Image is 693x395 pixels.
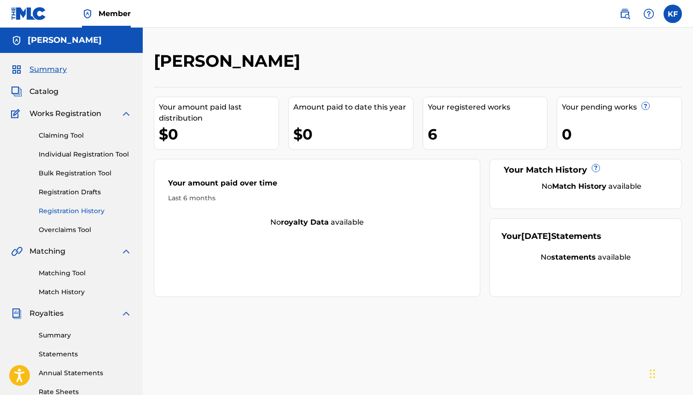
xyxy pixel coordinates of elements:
[29,308,64,319] span: Royalties
[39,268,132,278] a: Matching Tool
[121,308,132,319] img: expand
[501,252,670,263] div: No available
[11,308,22,319] img: Royalties
[11,64,22,75] img: Summary
[168,178,466,193] div: Your amount paid over time
[39,225,132,235] a: Overclaims Tool
[592,164,600,172] span: ?
[643,8,654,19] img: help
[501,230,601,243] div: Your Statements
[29,108,101,119] span: Works Registration
[39,368,132,378] a: Annual Statements
[121,246,132,257] img: expand
[551,253,596,261] strong: statements
[11,86,22,97] img: Catalog
[11,64,67,75] a: SummarySummary
[39,349,132,359] a: Statements
[29,246,65,257] span: Matching
[29,64,67,75] span: Summary
[616,5,634,23] a: Public Search
[99,8,131,19] span: Member
[159,102,279,124] div: Your amount paid last distribution
[647,351,693,395] iframe: Chat Widget
[501,164,670,176] div: Your Match History
[159,124,279,145] div: $0
[39,168,132,178] a: Bulk Registration Tool
[428,102,547,113] div: Your registered works
[521,231,551,241] span: [DATE]
[168,193,466,203] div: Last 6 months
[121,108,132,119] img: expand
[664,5,682,23] div: User Menu
[11,108,23,119] img: Works Registration
[428,124,547,145] div: 6
[39,331,132,340] a: Summary
[11,86,58,97] a: CatalogCatalog
[39,150,132,159] a: Individual Registration Tool
[154,51,305,71] h2: [PERSON_NAME]
[154,217,480,228] div: No available
[11,7,47,20] img: MLC Logo
[640,5,658,23] div: Help
[642,102,649,110] span: ?
[29,86,58,97] span: Catalog
[619,8,630,19] img: search
[39,131,132,140] a: Claiming Tool
[11,246,23,257] img: Matching
[39,206,132,216] a: Registration History
[513,181,670,192] div: No available
[650,360,655,388] div: Drag
[39,287,132,297] a: Match History
[281,218,329,227] strong: royalty data
[562,124,681,145] div: 0
[28,35,102,46] h5: Kai Fozouni
[39,187,132,197] a: Registration Drafts
[293,102,413,113] div: Amount paid to date this year
[293,124,413,145] div: $0
[552,182,606,191] strong: Match History
[11,35,22,46] img: Accounts
[82,8,93,19] img: Top Rightsholder
[562,102,681,113] div: Your pending works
